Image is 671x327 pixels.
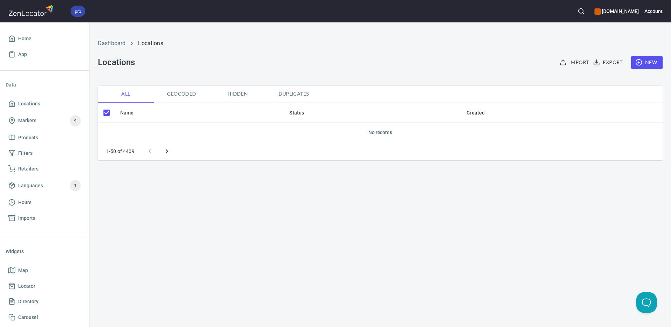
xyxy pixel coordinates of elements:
span: Locations [18,99,40,108]
a: Imports [6,210,84,226]
div: pro [71,6,85,17]
span: New [637,58,657,67]
span: Markers [18,116,36,125]
a: Products [6,130,84,146]
span: Import [561,58,589,67]
span: Products [18,133,38,142]
a: Markers4 [6,112,84,130]
a: Hours [6,195,84,210]
span: Hours [18,198,31,207]
span: Locator [18,282,35,291]
button: Next page [158,143,175,160]
p: 1-50 of 4409 [106,148,135,155]
a: Locations [138,40,163,47]
nav: breadcrumb [98,39,663,48]
th: Status [284,103,461,123]
button: color-CE600E [594,8,601,15]
a: Directory [6,294,84,309]
button: Import [558,56,592,69]
button: Account [644,4,663,19]
span: Filters [18,149,33,158]
span: Home [18,34,31,43]
span: Duplicates [270,90,317,98]
span: Geocoded [158,90,205,98]
a: Retailers [6,161,84,177]
a: Dashboard [98,40,125,47]
button: Search [573,4,589,19]
a: Locations [6,96,84,112]
span: Directory [18,297,38,306]
span: Hidden [214,90,261,98]
span: Languages [18,181,43,190]
a: Locator [6,278,84,294]
a: Languages1 [6,176,84,195]
span: 1 [70,182,81,190]
span: 4 [70,117,81,125]
div: Manage your apps [594,4,639,19]
button: Export [592,56,625,69]
a: Carousel [6,309,84,325]
li: Widgets [6,243,84,260]
h6: No records [103,128,657,136]
span: Map [18,266,28,275]
h6: [DOMAIN_NAME] [594,7,639,15]
th: Created [461,103,663,123]
h6: Account [644,7,663,15]
span: Export [594,58,622,67]
span: All [102,90,150,98]
span: Carousel [18,313,38,322]
iframe: Help Scout Beacon - Open [636,292,657,313]
li: Data [6,76,84,93]
a: Map [6,263,84,278]
h3: Locations [98,57,135,67]
a: Filters [6,145,84,161]
span: pro [71,8,85,15]
button: New [631,56,663,69]
span: Imports [18,214,35,223]
span: App [18,50,27,59]
img: zenlocator [8,3,55,18]
a: App [6,47,84,62]
a: Home [6,31,84,47]
span: Retailers [18,165,38,173]
th: Name [115,103,284,123]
